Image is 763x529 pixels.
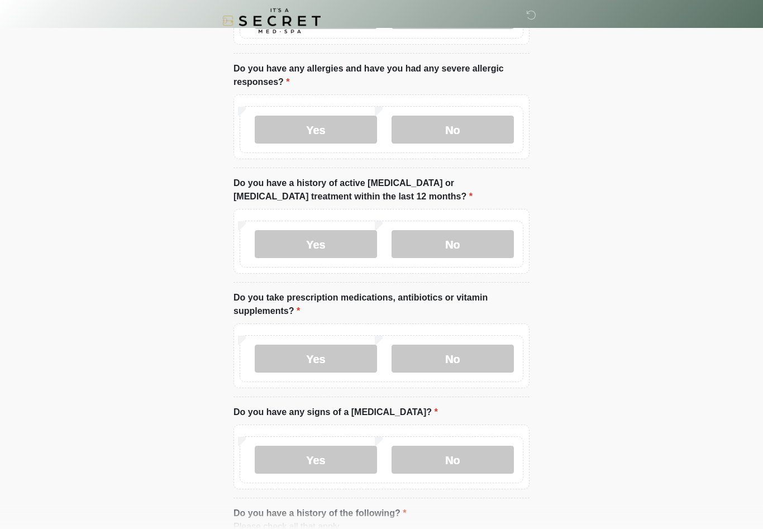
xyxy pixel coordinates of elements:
[392,116,514,144] label: No
[255,446,377,474] label: Yes
[392,345,514,373] label: No
[255,231,377,259] label: Yes
[233,507,406,521] label: Do you have a history of the following?
[255,116,377,144] label: Yes
[233,63,530,89] label: Do you have any allergies and have you had any severe allergic responses?
[392,446,514,474] label: No
[233,177,530,204] label: Do you have a history of active [MEDICAL_DATA] or [MEDICAL_DATA] treatment within the last 12 mon...
[233,292,530,318] label: Do you take prescription medications, antibiotics or vitamin supplements?
[392,231,514,259] label: No
[255,345,377,373] label: Yes
[233,406,438,420] label: Do you have any signs of a [MEDICAL_DATA]?
[222,8,321,34] img: It's A Secret Med Spa Logo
